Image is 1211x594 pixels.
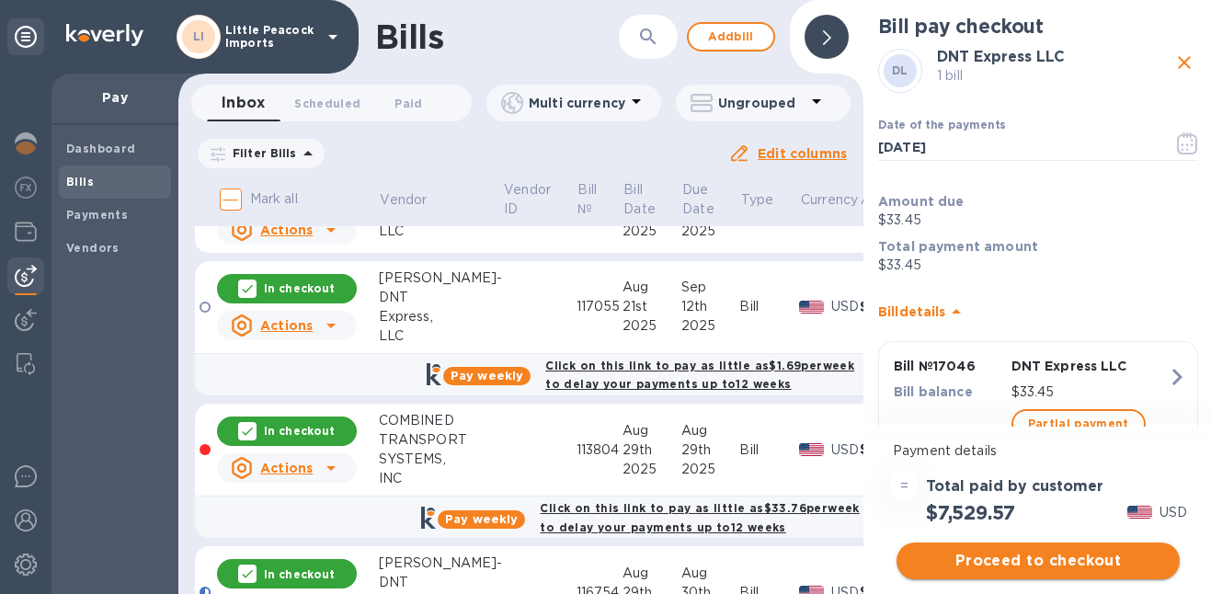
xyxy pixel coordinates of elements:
[623,222,681,241] div: 2025
[878,256,1198,275] p: $33.45
[260,318,313,333] u: Actions
[193,29,205,43] b: LI
[889,472,919,501] div: =
[682,180,738,219] span: Due Date
[681,316,740,336] div: 2025
[66,24,143,46] img: Logo
[623,180,656,219] p: Bill Date
[1011,409,1146,439] button: Partial payment
[577,440,623,460] div: 113804
[623,278,681,297] div: Aug
[379,554,503,592] div: [PERSON_NAME]-DNT
[1171,49,1198,76] button: close
[687,22,775,51] button: Addbill
[741,190,798,210] span: Type
[681,460,740,479] div: 2025
[264,423,335,439] p: In checkout
[66,175,94,188] b: Bills
[937,48,1065,65] b: DNT Express LLC
[394,94,422,113] span: Paid
[379,222,503,241] div: LLC
[799,443,824,456] img: USD
[379,430,503,450] div: TRANSPORT
[379,326,503,346] div: LLC
[878,194,965,209] b: Amount due
[379,268,503,307] div: [PERSON_NAME]-DNT
[878,120,1005,131] label: Date of the payments
[66,142,136,155] b: Dashboard
[380,190,451,210] span: Vendor
[831,440,860,460] p: USD
[15,221,37,243] img: Wallets
[66,241,120,255] b: Vendors
[379,307,503,326] div: Express,
[250,189,298,209] p: Mark all
[894,357,1004,375] p: Bill № 17046
[66,88,164,107] p: Pay
[681,440,740,460] div: 29th
[15,177,37,199] img: Foreign exchange
[937,66,1171,86] p: 1 bill
[681,278,740,297] div: Sep
[379,450,503,469] div: SYSTEMS,
[861,190,936,210] span: Amount
[739,297,799,316] div: Bill
[623,180,680,219] span: Bill Date
[681,297,740,316] div: 12th
[222,90,265,116] span: Inbox
[831,297,860,316] p: USD
[577,180,621,219] span: Bill №
[1160,503,1187,522] p: USD
[623,297,681,316] div: 21st
[758,146,847,161] u: Edit columns
[504,180,551,219] p: Vendor ID
[860,298,938,316] div: $338.18
[623,316,681,336] div: 2025
[799,301,824,314] img: USD
[445,512,518,526] b: Pay weekly
[623,460,681,479] div: 2025
[1127,506,1152,519] img: USD
[7,18,44,55] div: Unpin categories
[681,421,740,440] div: Aug
[861,190,912,210] p: Amount
[681,564,740,583] div: Aug
[892,63,908,77] b: DL
[225,145,297,161] p: Filter Bills
[225,24,317,50] p: Little Peacock Imports
[1011,357,1168,375] p: DNT Express LLC
[878,304,945,319] b: Bill details
[504,180,575,219] span: Vendor ID
[741,190,774,210] p: Type
[379,411,503,430] div: COMBINED
[375,17,443,56] h1: Bills
[878,211,1198,230] p: $33.45
[878,282,1198,341] div: Billdetails
[260,461,313,475] u: Actions
[294,94,360,113] span: Scheduled
[66,208,128,222] b: Payments
[878,239,1038,254] b: Total payment amount
[380,190,427,210] p: Vendor
[682,180,714,219] p: Due Date
[911,550,1165,572] span: Proceed to checkout
[260,223,313,237] u: Actions
[379,469,503,488] div: INC
[623,564,681,583] div: Aug
[577,297,623,316] div: 117055
[529,94,625,112] p: Multi currency
[897,543,1180,579] button: Proceed to checkout
[545,359,854,392] b: Click on this link to pay as little as $1.69 per week to delay your payments up to 12 weeks
[264,566,335,582] p: In checkout
[540,501,859,534] b: Click on this link to pay as little as $33.76 per week to delay your payments up to 12 weeks
[926,501,1014,524] h2: $7,529.57
[893,441,1183,461] p: Payment details
[623,421,681,440] div: Aug
[878,15,1198,38] h2: Bill pay checkout
[681,222,740,241] div: 2025
[264,280,335,296] p: In checkout
[878,341,1198,454] button: Bill №17046DNT Express LLCBill balance$33.45Partial payment
[1011,383,1168,402] p: $33.45
[739,440,799,460] div: Bill
[894,383,1004,401] p: Bill balance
